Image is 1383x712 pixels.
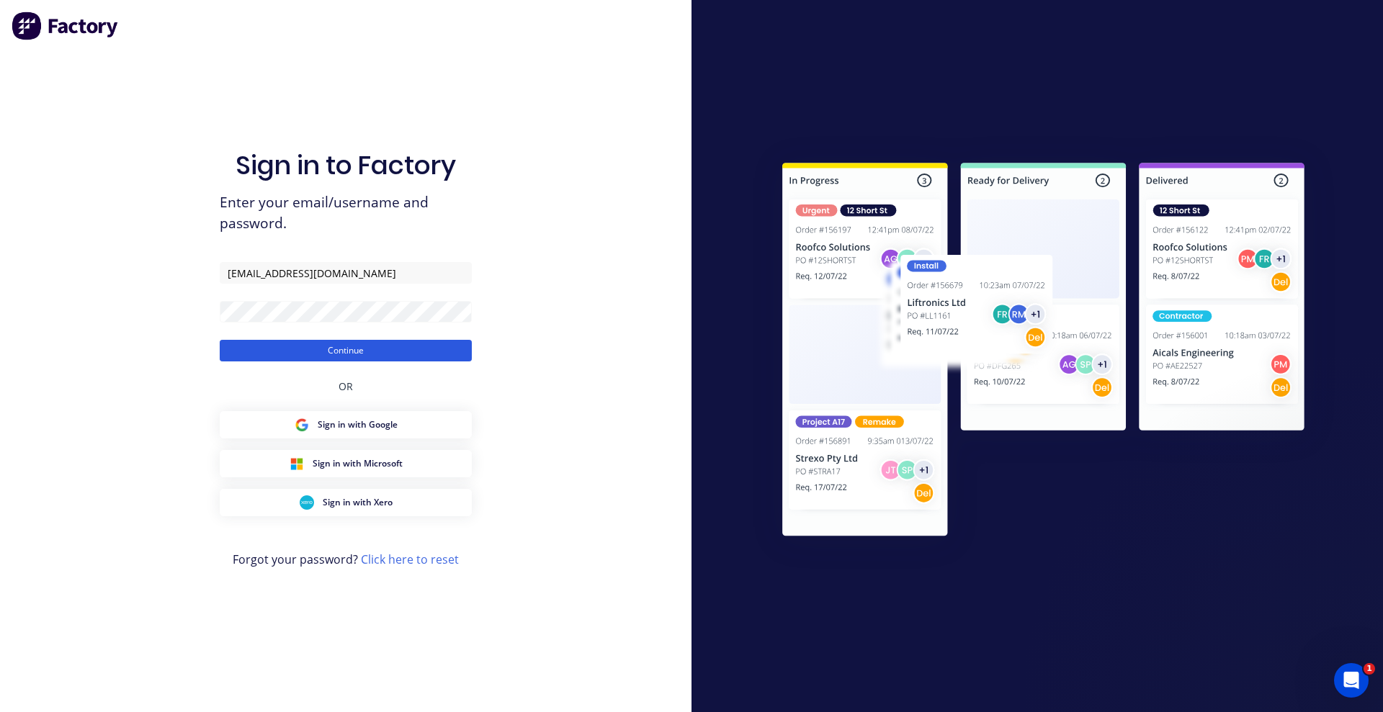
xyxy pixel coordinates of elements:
[220,192,472,234] span: Enter your email/username and password.
[220,411,472,438] button: Google Sign inSign in with Google
[339,361,353,411] div: OR
[313,457,403,470] span: Sign in with Microsoft
[220,340,472,361] button: Continue
[751,134,1336,570] img: Sign in
[1334,663,1369,698] iframe: Intercom live chat
[300,495,314,510] img: Xero Sign in
[323,496,393,509] span: Sign in with Xero
[236,150,456,181] h1: Sign in to Factory
[318,418,398,431] span: Sign in with Google
[12,12,120,40] img: Factory
[220,489,472,516] button: Xero Sign inSign in with Xero
[361,551,459,567] a: Click here to reset
[233,551,459,568] span: Forgot your password?
[220,450,472,477] button: Microsoft Sign inSign in with Microsoft
[1364,663,1375,675] span: 1
[295,418,309,432] img: Google Sign in
[220,262,472,284] input: Email/Username
[290,456,304,471] img: Microsoft Sign in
